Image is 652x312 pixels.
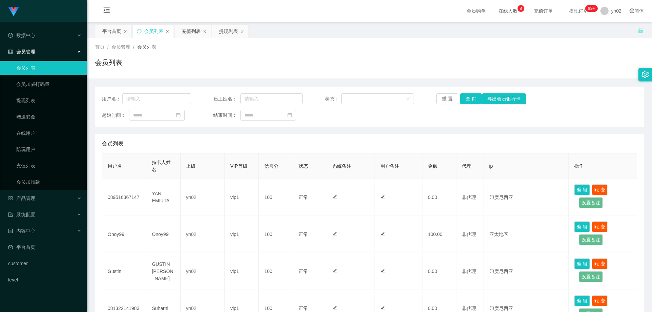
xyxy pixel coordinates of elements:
i: 图标: close [240,30,244,34]
span: 起始时间： [102,112,129,119]
a: level [8,273,81,287]
i: 图标: unlock [638,27,644,34]
span: 上级 [186,163,196,169]
button: 设置备注 [579,234,603,245]
span: 用户备注 [380,163,399,169]
a: 图标: dashboard平台首页 [8,240,81,254]
button: 账 变 [592,258,608,269]
i: 图标: calendar [287,113,292,117]
input: 请输入 [240,93,303,104]
span: 首页 [95,44,105,50]
span: 非代理 [462,195,476,200]
i: 图标: edit [380,269,385,273]
i: 图标: edit [380,232,385,236]
button: 编 辑 [574,221,590,232]
i: 图标: edit [380,195,385,199]
span: 非代理 [462,306,476,311]
img: logo.9652507e.png [8,7,19,16]
span: 正常 [298,269,308,274]
i: 图标: profile [8,228,13,233]
td: 100 [259,253,293,290]
div: 平台首页 [102,25,121,38]
td: 100.00 [422,216,456,253]
i: 图标: close [123,30,127,34]
i: 图标: setting [641,71,649,78]
td: vip1 [225,253,259,290]
h1: 会员列表 [95,57,122,68]
span: 产品管理 [8,196,35,201]
span: 金额 [428,163,437,169]
td: 印度尼西亚 [484,253,569,290]
span: ip [489,163,493,169]
a: 陪玩用户 [16,143,81,156]
i: 图标: edit [332,269,337,273]
a: customer [8,257,81,270]
span: 内容中心 [8,228,35,234]
div: 提现列表 [219,25,238,38]
td: Onoy99 [146,216,180,253]
i: 图标: close [203,30,207,34]
td: yn02 [181,216,225,253]
i: 图标: table [8,49,13,54]
i: 图标: edit [332,195,337,199]
i: 图标: global [630,8,634,13]
span: 状态： [325,95,342,103]
a: 会员列表 [16,61,81,75]
td: Onoy99 [102,216,146,253]
span: 正常 [298,232,308,237]
span: 数据中心 [8,33,35,38]
span: 会员管理 [111,44,130,50]
i: 图标: menu-fold [95,0,118,22]
span: 持卡人姓名 [152,160,171,172]
span: 正常 [298,195,308,200]
i: 图标: check-circle-o [8,33,13,38]
i: 图标: calendar [176,113,181,117]
button: 编 辑 [574,258,590,269]
span: 充值订单 [530,8,556,13]
i: 图标: edit [380,306,385,310]
span: 会员管理 [8,49,35,54]
td: 印度尼西亚 [484,179,569,216]
span: 信誉分 [264,163,278,169]
button: 重 置 [436,93,458,104]
button: 查 询 [460,93,482,104]
button: 账 变 [592,295,608,306]
i: 图标: appstore-o [8,196,13,201]
span: 员工姓名： [213,95,240,103]
a: 提现列表 [16,94,81,107]
span: 在线人数 [495,8,521,13]
td: 0.00 [422,253,456,290]
span: / [133,44,134,50]
i: 图标: close [165,30,169,34]
button: 设置备注 [579,271,603,282]
td: 0.00 [422,179,456,216]
button: 账 变 [592,221,608,232]
td: yn02 [181,253,225,290]
span: 系统配置 [8,212,35,217]
a: 赠送彩金 [16,110,81,124]
td: GUSTIN [PERSON_NAME] [146,253,180,290]
span: 结束时间： [213,112,240,119]
a: 会员加减打码量 [16,77,81,91]
button: 账 变 [592,184,608,195]
span: 用户名： [102,95,122,103]
i: 图标: down [406,97,410,102]
button: 编 辑 [574,184,590,195]
span: 会员列表 [102,140,124,148]
span: 系统备注 [332,163,351,169]
p: 8 [520,5,522,12]
button: 设置备注 [579,197,603,208]
td: 100 [259,216,293,253]
i: 图标: form [8,212,13,217]
td: 亚太地区 [484,216,569,253]
td: 100 [259,179,293,216]
input: 请输入 [122,93,191,104]
span: 会员列表 [137,44,156,50]
span: 用户名 [108,163,122,169]
td: Gustin [102,253,146,290]
i: 图标: sync [137,29,142,34]
i: 图标: edit [332,306,337,310]
td: 089516367147 [102,179,146,216]
span: 非代理 [462,232,476,237]
sup: 267 [585,5,597,12]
